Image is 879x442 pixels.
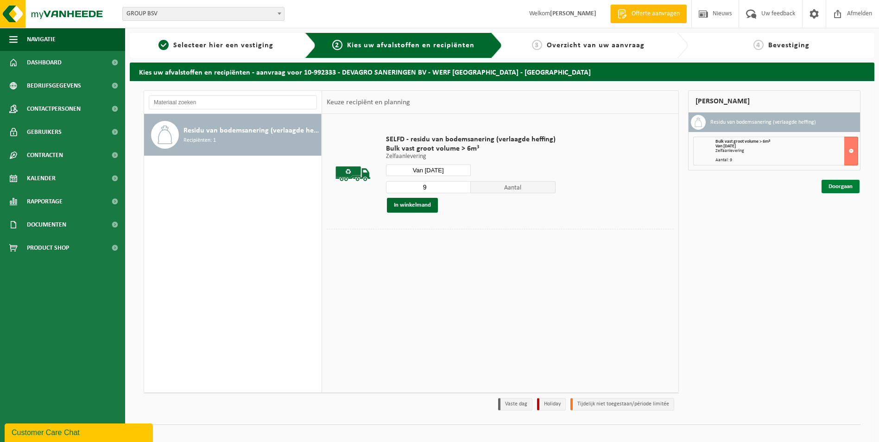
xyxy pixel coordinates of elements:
p: Zelfaanlevering [386,153,556,160]
span: Offerte aanvragen [629,9,682,19]
strong: [PERSON_NAME] [550,10,596,17]
input: Selecteer datum [386,164,471,176]
button: Residu van bodemsanering (verlaagde heffing) Recipiënten: 1 [144,114,322,156]
span: Overzicht van uw aanvraag [547,42,645,49]
span: 4 [753,40,764,50]
div: Zelfaanlevering [715,149,858,153]
span: Bulk vast groot volume > 6m³ [715,139,770,144]
strong: Van [DATE] [715,144,736,149]
span: Bedrijfsgegevens [27,74,81,97]
input: Materiaal zoeken [149,95,317,109]
iframe: chat widget [5,422,155,442]
span: SELFD - residu van bodemsanering (verlaagde heffing) [386,135,556,144]
span: Recipiënten: 1 [183,136,216,145]
span: Bulk vast groot volume > 6m³ [386,144,556,153]
span: Contracten [27,144,63,167]
span: GROUP BSV [122,7,285,21]
li: Holiday [537,398,566,410]
a: Doorgaan [822,180,860,193]
a: 1Selecteer hier een vestiging [134,40,297,51]
span: Documenten [27,213,66,236]
a: Offerte aanvragen [610,5,687,23]
span: Rapportage [27,190,63,213]
span: Navigatie [27,28,56,51]
span: Product Shop [27,236,69,259]
span: 1 [158,40,169,50]
span: Kies uw afvalstoffen en recipiënten [347,42,474,49]
div: [PERSON_NAME] [688,90,860,113]
span: Selecteer hier een vestiging [173,42,273,49]
span: Gebruikers [27,120,62,144]
button: In winkelmand [387,198,438,213]
span: Contactpersonen [27,97,81,120]
span: Dashboard [27,51,62,74]
span: 2 [332,40,342,50]
span: Kalender [27,167,56,190]
div: Aantal: 9 [715,158,858,163]
span: Aantal [471,181,556,193]
h2: Kies uw afvalstoffen en recipiënten - aanvraag voor 10-992333 - DEVAGRO SANERINGEN BV - WERF [GEO... [130,63,874,81]
div: Keuze recipiënt en planning [322,91,415,114]
li: Tijdelijk niet toegestaan/période limitée [570,398,674,410]
span: 3 [532,40,542,50]
span: Residu van bodemsanering (verlaagde heffing) [183,125,319,136]
span: GROUP BSV [123,7,284,20]
h3: Residu van bodemsanering (verlaagde heffing) [710,115,816,130]
li: Vaste dag [498,398,532,410]
span: Bevestiging [768,42,809,49]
